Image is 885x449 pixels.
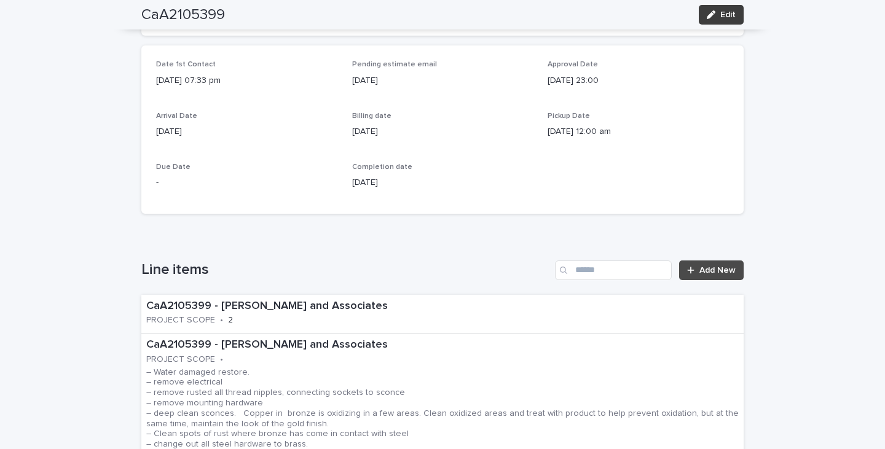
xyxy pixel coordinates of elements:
button: Edit [699,5,744,25]
input: Search [555,260,672,280]
a: Add New [679,260,744,280]
p: CaA2105399 - [PERSON_NAME] and Associates [146,338,739,352]
span: Billing date [352,112,391,120]
p: [DATE] [156,125,337,138]
h1: Line items [141,261,550,279]
h2: CaA2105399 [141,6,225,24]
span: Add New [699,266,736,275]
p: - [156,176,337,189]
span: Edit [720,10,736,19]
p: PROJECT SCOPE [146,354,215,365]
p: CaA2105399 - [PERSON_NAME] and Associates [146,300,474,313]
p: • [220,315,223,326]
span: Approval Date [548,61,598,68]
p: [DATE] 23:00 [548,74,729,87]
a: CaA2105399 - [PERSON_NAME] and AssociatesPROJECT SCOPE•2 [141,295,744,334]
p: [DATE] [352,74,533,87]
span: Pending estimate email [352,61,437,68]
p: [DATE] 07:33 pm [156,74,337,87]
p: 2 [228,315,233,326]
span: Pickup Date [548,112,590,120]
span: Completion date [352,163,412,171]
p: [DATE] [352,125,533,138]
p: • [220,354,223,365]
p: [DATE] 12:00 am [548,125,729,138]
span: Date 1st Contact [156,61,216,68]
span: Arrival Date [156,112,197,120]
p: PROJECT SCOPE [146,315,215,326]
span: Due Date [156,163,191,171]
p: [DATE] [352,176,533,189]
